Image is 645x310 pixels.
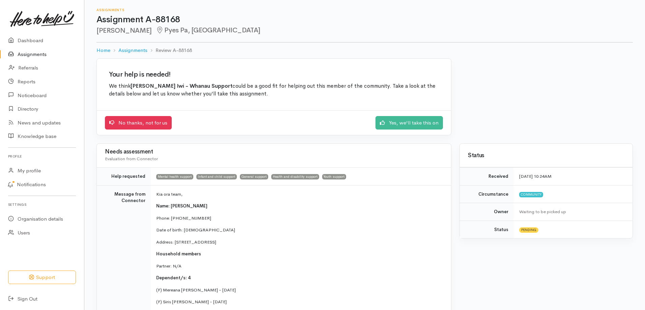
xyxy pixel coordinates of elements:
[271,174,319,179] span: Health and disability support
[8,200,76,209] h6: Settings
[156,215,443,222] p: Phone: [PHONE_NUMBER]
[156,287,443,293] p: (F) Mereana [PERSON_NAME] - [DATE]
[156,251,201,257] span: Household members
[375,116,443,130] a: Yes, we'll take this on
[460,221,514,238] td: Status
[118,47,147,54] a: Assignments
[105,156,158,162] span: Evaluation from Connector
[96,47,110,54] a: Home
[147,47,192,54] li: Review A-88168
[460,168,514,186] td: Received
[96,8,633,12] h6: Assignments
[156,263,443,270] p: Partner: N/A
[131,83,232,89] b: [PERSON_NAME] Iwi - Whanau Support
[519,227,538,233] span: Pending
[240,174,268,179] span: General support
[156,275,191,281] span: Dependent/s: 4
[322,174,346,179] span: Youth support
[109,71,439,78] h2: Your help is needed!
[156,227,443,233] p: Date of birth: [DEMOGRAPHIC_DATA]
[460,185,514,203] td: Circumstance
[156,299,443,305] p: (F) Siris [PERSON_NAME] - [DATE]
[460,203,514,221] td: Owner
[105,116,172,130] a: No thanks, not for us
[105,149,443,155] h3: Needs assessment
[156,174,193,179] span: Mental health support
[156,191,443,198] p: Kia ora team,
[156,239,443,246] p: Address: [STREET_ADDRESS]
[109,82,439,98] p: We think could be a good fit for helping out this member of the community. Take a look at the det...
[519,173,552,179] time: [DATE] 10:24AM
[96,43,633,58] nav: breadcrumb
[156,26,260,34] span: Pyes Pa, [GEOGRAPHIC_DATA]
[97,168,151,186] td: Help requested
[96,27,633,34] h2: [PERSON_NAME]
[156,203,207,209] span: Name: [PERSON_NAME]
[8,271,76,284] button: Support
[8,152,76,161] h6: Profile
[519,208,624,215] div: Waiting to be picked up
[468,152,624,159] h3: Status
[96,15,633,25] h1: Assignment A-88168
[196,174,237,179] span: Infant and child support
[519,192,543,197] span: Community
